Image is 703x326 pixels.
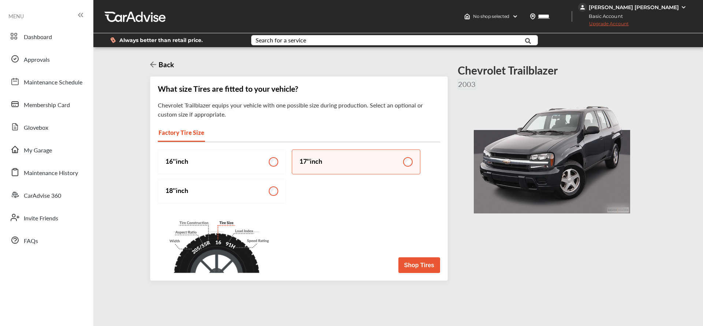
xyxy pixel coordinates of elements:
img: location_vector.a44bc228.svg [530,14,536,19]
img: header-home-logo.8d720a4f.svg [464,14,470,19]
img: header-divider.bc55588e.svg [572,11,572,22]
span: Dashboard [24,33,52,42]
img: dollor_label_vector.a70140d1.svg [110,37,116,43]
p: 2003 [458,79,476,89]
div: Search for a service [256,37,306,43]
span: Glovebox [24,123,48,133]
label: 18 '' inch [158,179,286,204]
span: No shop selected [473,14,509,19]
span: Maintenance Schedule [24,78,82,87]
a: Approvals [7,49,86,68]
input: 18''inch [269,186,278,196]
img: 1867_st0640_046.jpg [474,96,630,213]
span: Membership Card [24,101,70,110]
span: CarAdvise 360 [24,191,61,201]
span: FAQs [24,236,38,246]
div: [PERSON_NAME] [PERSON_NAME] [589,4,679,11]
label: 16 '' inch [158,149,286,174]
input: 17''inch [403,157,413,167]
span: My Garage [24,146,52,155]
div: Factory Tire Size [158,124,205,142]
span: Invite Friends [24,214,58,223]
h4: Chevrolet Trailblazer [458,64,558,77]
input: 16''inch [269,157,278,167]
a: My Garage [7,140,86,159]
span: Approvals [24,55,50,65]
span: MENU [8,13,24,19]
label: 17 '' inch [292,149,420,174]
a: Glovebox [7,117,86,136]
a: Invite Friends [7,208,86,227]
div: Chevrolet Trailblazer equips your vehicle with one possible size during production. Select an opt... [158,101,440,119]
span: Always better than retail price. [119,38,203,43]
span: Maintenance History [24,168,78,178]
img: tire-size.d7294253.svg [158,218,275,273]
img: jVpblrzwTbfkPYzPPzSLxeg0AAAAASUVORK5CYII= [578,3,587,12]
img: header-down-arrow.9dd2ce7d.svg [512,14,518,19]
button: Shop Tires [398,257,440,273]
a: Maintenance Schedule [7,72,86,91]
img: WGsFRI8htEPBVLJbROoPRyZpYNWhNONpIPPETTm6eUC0GeLEiAAAAAElFTkSuQmCC [681,4,687,10]
span: Basic Account [579,12,628,20]
a: Membership Card [7,95,86,114]
a: CarAdvise 360 [7,185,86,204]
div: What size Tires are fitted to your vehicle? [158,84,440,93]
h3: Back [156,60,174,69]
a: FAQs [7,231,86,250]
a: Shop Tires [398,261,440,269]
a: Maintenance History [7,163,86,182]
span: Upgrade Account [578,21,629,30]
a: Dashboard [7,27,86,46]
